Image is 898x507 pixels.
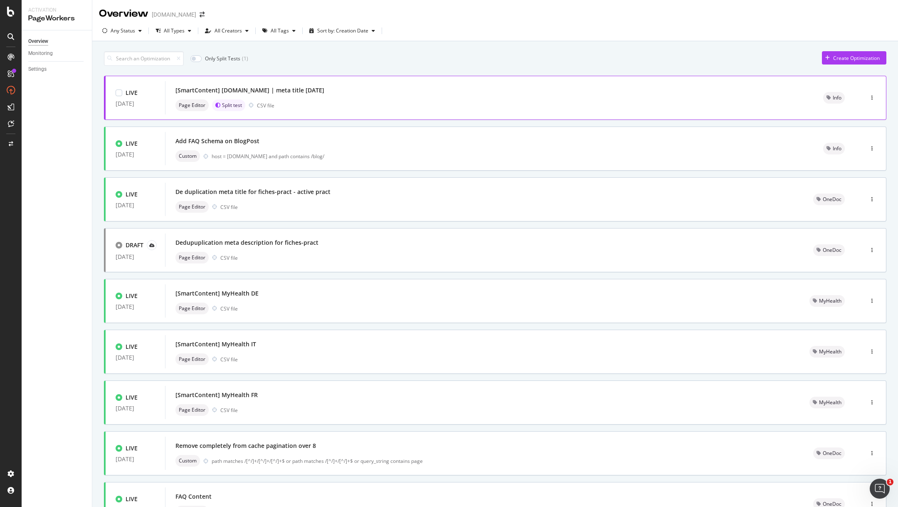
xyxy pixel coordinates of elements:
[179,204,205,209] span: Page Editor
[220,407,238,414] div: CSV file
[179,255,205,260] span: Page Editor
[126,190,138,199] div: LIVE
[175,340,256,348] div: [SmartContent] MyHealth IT
[175,353,209,365] div: neutral label
[823,197,841,202] span: OneDoc
[126,444,138,452] div: LIVE
[179,458,197,463] span: Custom
[126,89,138,97] div: LIVE
[175,289,259,298] div: [SmartContent] MyHealth DE
[116,151,155,158] div: [DATE]
[242,55,248,62] div: ( 1 )
[175,99,209,111] div: neutral label
[257,102,274,109] div: CSV file
[833,95,841,100] span: Info
[212,99,245,111] div: brand label
[28,37,86,46] a: Overview
[116,354,155,361] div: [DATE]
[28,65,86,74] a: Settings
[175,404,209,416] div: neutral label
[259,24,299,37] button: All Tags
[179,306,205,311] span: Page Editor
[813,447,845,459] div: neutral label
[833,55,880,62] div: Create Optimization
[271,28,289,33] div: All Tags
[809,346,845,358] div: neutral label
[126,241,143,249] div: DRAFT
[175,303,209,314] div: neutral label
[28,37,48,46] div: Overview
[212,457,793,465] div: path matches /[^/]+/[^/]+/[^/]+$ or path matches /[^/]+/[^/]+$ or query_string contains page
[126,495,138,503] div: LIVE
[215,28,242,33] div: All Creators
[28,7,85,14] div: Activation
[220,254,238,261] div: CSV file
[175,442,316,450] div: Remove completely from cache pagination over 8
[104,51,184,66] input: Search an Optimization
[220,356,238,363] div: CSV file
[819,349,841,354] span: MyHealth
[823,92,845,104] div: neutral label
[164,28,185,33] div: All Types
[306,24,378,37] button: Sort by: Creation Date
[175,239,318,247] div: Dedupuplication meta description for fiches-pract
[28,14,85,23] div: PageWorkers
[179,103,205,108] span: Page Editor
[813,194,845,205] div: neutral label
[870,479,890,499] iframe: Intercom live chat
[809,397,845,408] div: neutral label
[220,204,238,211] div: CSV file
[823,451,841,456] span: OneDoc
[220,305,238,312] div: CSV file
[212,153,803,160] div: host = [DOMAIN_NAME] and path contains /blog/
[175,86,324,94] div: [SmartContent] [DOMAIN_NAME] | meta title [DATE]
[179,408,205,413] span: Page Editor
[99,24,145,37] button: Any Status
[813,244,845,256] div: neutral label
[822,51,886,65] button: Create Optimization
[819,400,841,405] span: MyHealth
[317,28,368,33] div: Sort by: Creation Date
[126,393,138,402] div: LIVE
[175,201,209,213] div: neutral label
[809,295,845,307] div: neutral label
[126,343,138,351] div: LIVE
[833,146,841,151] span: Info
[175,391,258,399] div: [SmartContent] MyHealth FR
[175,252,209,263] div: neutral label
[179,357,205,362] span: Page Editor
[175,492,212,501] div: FAQ Content
[175,188,331,196] div: De duplication meta title for fiches-pract - active pract
[823,143,845,154] div: neutral label
[179,154,197,159] span: Custom
[28,49,86,58] a: Monitoring
[116,405,155,412] div: [DATE]
[175,455,200,467] div: neutral label
[28,49,53,58] div: Monitoring
[116,456,155,462] div: [DATE]
[175,137,259,145] div: Add FAQ Schema on BlogPost
[28,65,47,74] div: Settings
[152,10,196,19] div: [DOMAIN_NAME]
[116,303,155,310] div: [DATE]
[823,248,841,253] span: OneDoc
[887,479,893,485] span: 1
[202,24,252,37] button: All Creators
[126,139,138,148] div: LIVE
[205,55,240,62] div: Only Split Tests
[823,502,841,507] span: OneDoc
[152,24,195,37] button: All Types
[116,100,155,107] div: [DATE]
[175,150,200,162] div: neutral label
[126,292,138,300] div: LIVE
[819,298,841,303] span: MyHealth
[222,103,242,108] span: Split test
[99,7,148,21] div: Overview
[116,253,155,260] div: [DATE]
[111,28,135,33] div: Any Status
[116,202,155,209] div: [DATE]
[200,12,205,17] div: arrow-right-arrow-left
